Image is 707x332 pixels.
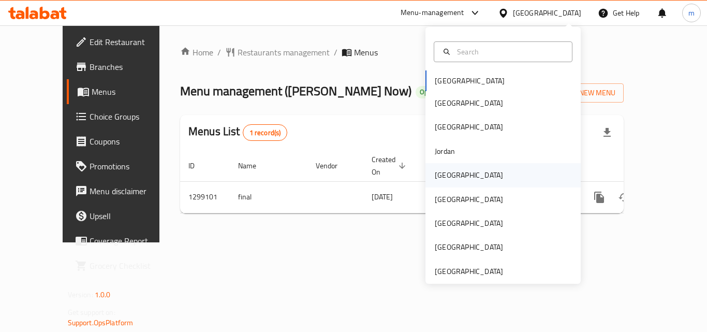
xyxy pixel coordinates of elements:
span: Menus [92,85,172,98]
span: Branches [90,61,172,73]
div: Export file [595,120,620,145]
button: Add New Menu [543,83,624,103]
span: 1 record(s) [243,128,287,138]
td: 1299101 [180,181,230,213]
span: Restaurants management [238,46,330,59]
span: Edit Restaurant [90,36,172,48]
h2: Menus List [188,124,287,141]
a: Coverage Report [67,228,181,253]
a: Restaurants management [225,46,330,59]
a: Home [180,46,213,59]
span: Get support on: [68,306,115,319]
span: Name [238,160,270,172]
a: Coupons [67,129,181,154]
span: Coverage Report [90,235,172,247]
a: Upsell [67,204,181,228]
span: Version: [68,288,93,301]
div: [GEOGRAPHIC_DATA] [435,266,503,277]
span: Open [416,88,439,96]
a: Support.OpsPlatform [68,316,134,329]
nav: breadcrumb [180,46,624,59]
div: Open [416,86,439,98]
span: Vendor [316,160,351,172]
button: Change Status [612,185,637,210]
span: Grocery Checklist [90,259,172,272]
li: / [334,46,337,59]
div: [GEOGRAPHIC_DATA] [435,241,503,253]
a: Menus [67,79,181,104]
div: [GEOGRAPHIC_DATA] [513,7,581,19]
li: / [217,46,221,59]
div: [GEOGRAPHIC_DATA] [435,194,503,205]
span: m [688,7,695,19]
div: Menu-management [401,7,464,19]
div: Jordan [435,146,455,157]
span: Coupons [90,135,172,148]
a: Edit Restaurant [67,30,181,54]
span: Promotions [90,160,172,172]
span: Choice Groups [90,110,172,123]
div: [GEOGRAPHIC_DATA] [435,121,503,133]
td: final [230,181,307,213]
div: [GEOGRAPHIC_DATA] [435,218,503,229]
a: Choice Groups [67,104,181,129]
span: Menu management ( [PERSON_NAME] Now ) [180,79,411,103]
span: Upsell [90,210,172,222]
div: [GEOGRAPHIC_DATA] [435,97,503,109]
span: 1.0.0 [95,288,111,301]
input: Search [453,46,566,57]
a: Branches [67,54,181,79]
span: Menu disclaimer [90,185,172,197]
a: Promotions [67,154,181,179]
span: Created On [372,153,409,178]
span: Menus [354,46,378,59]
a: Menu disclaimer [67,179,181,204]
button: more [587,185,612,210]
span: ID [188,160,208,172]
div: [GEOGRAPHIC_DATA] [435,169,503,181]
span: Add New Menu [552,86,615,99]
a: Grocery Checklist [67,253,181,278]
span: [DATE] [372,190,393,204]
